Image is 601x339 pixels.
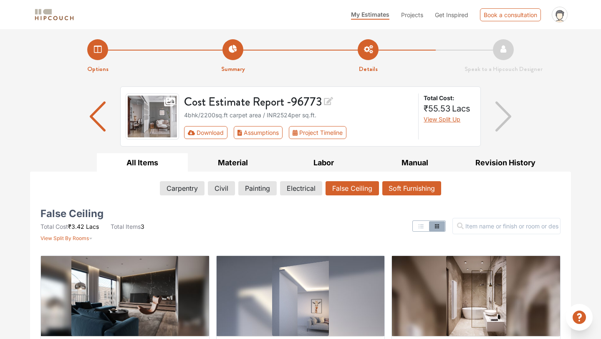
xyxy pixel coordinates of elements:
[126,94,179,139] img: gallery
[326,181,379,195] button: False Ceiling
[184,111,414,119] div: 4bhk / 2200 sq.ft carpet area / INR 2524 per sq.ft.
[40,235,89,241] span: View Split By Rooms
[452,218,561,234] input: Item name or finish or room or description
[184,126,414,139] div: Toolbar with button groups
[90,101,106,132] img: arrow left
[87,64,109,73] strong: Options
[280,181,322,195] button: Electrical
[480,8,541,21] div: Book a consultation
[40,210,104,217] h5: False Ceiling
[359,64,378,73] strong: Details
[382,181,441,195] button: Soft Furnishing
[495,101,512,132] img: arrow right
[40,231,93,242] button: View Split By Rooms
[435,11,468,18] span: Get Inspired
[234,126,283,139] button: Assumptions
[188,153,279,172] button: Material
[184,94,414,109] h3: Cost Estimate Report - 96773
[369,153,460,172] button: Manual
[424,104,450,114] span: ₹55.53
[68,223,84,230] span: ₹3.42
[460,153,551,172] button: Revision History
[452,104,470,114] span: Lacs
[424,116,460,123] span: View Split Up
[33,5,75,24] span: logo-horizontal.svg
[86,223,99,230] span: Lacs
[40,223,68,230] span: Total Cost
[111,223,141,230] span: Total Items
[424,94,474,102] strong: Total Cost:
[111,222,144,231] li: 3
[401,11,423,18] span: Projects
[208,181,235,195] button: Civil
[221,64,245,73] strong: Summary
[184,126,228,139] button: Download
[351,11,389,18] span: My Estimates
[424,115,460,124] button: View Split Up
[160,181,205,195] button: Carpentry
[278,153,369,172] button: Labor
[33,8,75,22] img: logo-horizontal.svg
[465,64,543,73] strong: Speak to a Hipcouch Designer
[238,181,277,195] button: Painting
[289,126,346,139] button: Project Timeline
[97,153,188,172] button: All Items
[184,126,353,139] div: First group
